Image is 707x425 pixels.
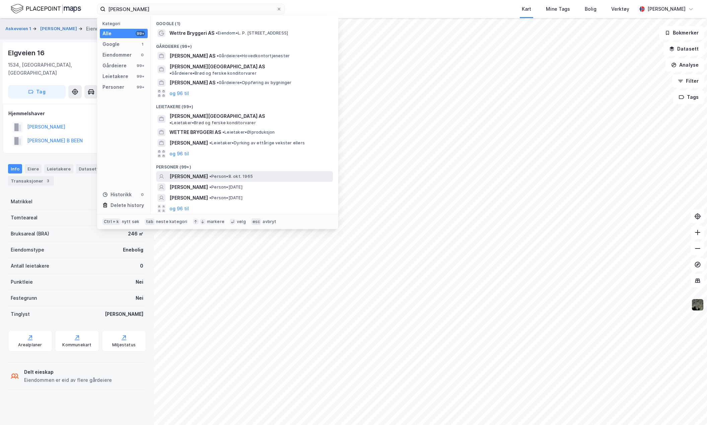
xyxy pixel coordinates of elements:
[209,195,211,200] span: •
[25,164,42,173] div: Eiere
[8,61,118,77] div: 1534, [GEOGRAPHIC_DATA], [GEOGRAPHIC_DATA]
[102,21,148,26] div: Kategori
[611,5,629,13] div: Verktøy
[102,83,124,91] div: Personer
[128,230,143,238] div: 246 ㎡
[86,25,106,33] div: Eiendom
[665,58,704,72] button: Analyse
[209,195,242,201] span: Person • [DATE]
[209,174,253,179] span: Person • 8. okt. 1965
[44,164,73,173] div: Leietakere
[24,376,112,384] div: Eiendommen er eid av flere gårdeiere
[140,192,145,197] div: 0
[151,159,338,171] div: Personer (99+)
[169,63,265,71] span: [PERSON_NAME][GEOGRAPHIC_DATA] AS
[546,5,570,13] div: Mine Tags
[136,63,145,68] div: 99+
[209,140,211,145] span: •
[169,128,221,136] span: WETTRE BRYGGERI AS
[169,52,215,60] span: [PERSON_NAME] AS
[11,310,30,318] div: Tinglyst
[659,26,704,40] button: Bokmerker
[691,298,704,311] img: 9k=
[140,262,143,270] div: 0
[111,201,144,209] div: Delete history
[217,80,292,85] span: Gårdeiere • Oppføring av bygninger
[209,140,305,146] span: Leietaker • Dyrking av ettårige vekster ellers
[11,230,49,238] div: Bruksareal (BRA)
[136,74,145,79] div: 99+
[217,80,219,85] span: •
[209,185,242,190] span: Person • [DATE]
[136,294,143,302] div: Nei
[151,99,338,111] div: Leietakere (99+)
[112,342,136,348] div: Miljøstatus
[169,71,257,76] span: Gårdeiere • Brød og ferske konditorvarer
[11,246,44,254] div: Eiendomstype
[151,39,338,51] div: Gårdeiere (99+)
[145,218,155,225] div: tab
[8,110,146,118] div: Hjemmelshaver
[136,278,143,286] div: Nei
[102,40,120,48] div: Google
[8,48,46,58] div: Elgveien 16
[169,89,189,97] button: og 96 til
[40,25,78,32] button: [PERSON_NAME]
[136,84,145,90] div: 99+
[169,120,256,126] span: Leietaker • Brød og ferske konditorvarer
[169,205,189,213] button: og 96 til
[11,262,49,270] div: Antall leietakere
[102,191,132,199] div: Historikk
[237,219,246,224] div: velg
[169,183,208,191] span: [PERSON_NAME]
[169,71,171,76] span: •
[209,174,211,179] span: •
[672,74,704,88] button: Filter
[647,5,686,13] div: [PERSON_NAME]
[8,164,22,173] div: Info
[151,16,338,28] div: Google (1)
[169,150,189,158] button: og 96 til
[11,198,32,206] div: Matrikkel
[216,30,288,36] span: Eiendom • L. P. [STREET_ADDRESS]
[76,164,101,173] div: Datasett
[251,218,262,225] div: esc
[11,294,37,302] div: Festegrunn
[18,342,42,348] div: Arealplaner
[674,393,707,425] div: Kontrollprogram for chat
[102,72,128,80] div: Leietakere
[673,90,704,104] button: Tags
[207,219,224,224] div: markere
[140,42,145,47] div: 1
[11,3,81,15] img: logo.f888ab2527a4732fd821a326f86c7f29.svg
[5,25,32,32] button: Askeveien 1
[222,130,224,135] span: •
[169,79,215,87] span: [PERSON_NAME] AS
[169,139,208,147] span: [PERSON_NAME]
[62,342,91,348] div: Kommunekart
[169,194,208,202] span: [PERSON_NAME]
[217,53,219,58] span: •
[102,218,121,225] div: Ctrl + k
[140,52,145,58] div: 0
[169,112,265,120] span: [PERSON_NAME][GEOGRAPHIC_DATA] AS
[105,310,143,318] div: [PERSON_NAME]
[522,5,531,13] div: Kart
[136,31,145,36] div: 99+
[123,246,143,254] div: Enebolig
[102,29,112,38] div: Alle
[674,393,707,425] iframe: Chat Widget
[222,130,275,135] span: Leietaker • Ølproduksjon
[663,42,704,56] button: Datasett
[102,62,127,70] div: Gårdeiere
[216,30,218,36] span: •
[169,29,214,37] span: Wettre Bryggeri AS
[122,219,140,224] div: nytt søk
[585,5,596,13] div: Bolig
[8,176,54,186] div: Transaksjoner
[11,278,33,286] div: Punktleie
[45,178,51,184] div: 3
[263,219,276,224] div: avbryt
[169,172,208,181] span: [PERSON_NAME]
[24,368,112,376] div: Delt eieskap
